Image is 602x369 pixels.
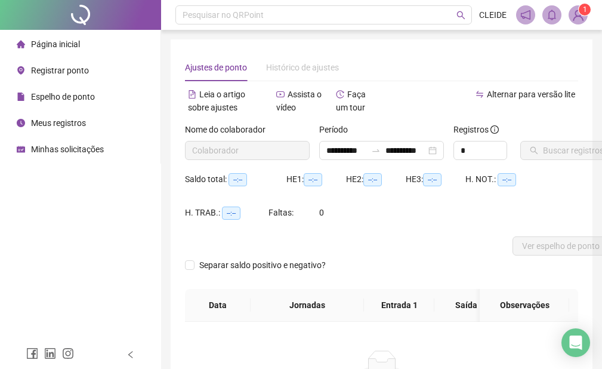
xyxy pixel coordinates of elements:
span: Espelho de ponto [31,92,95,102]
span: Meus registros [31,118,86,128]
th: Observações [480,289,569,322]
span: Alternar para versão lite [487,90,575,99]
span: Registros [453,123,499,136]
th: Saída 1 [434,289,505,322]
span: bell [547,10,557,20]
span: notification [520,10,531,20]
div: Open Intercom Messenger [561,328,590,357]
span: to [371,146,381,155]
div: HE 2: [346,173,406,186]
span: Histórico de ajustes [266,63,339,72]
label: Nome do colaborador [185,123,273,136]
span: --:-- [423,173,442,186]
span: youtube [276,90,285,99]
th: Jornadas [251,289,364,322]
span: --:-- [498,173,516,186]
span: Observações [489,299,560,312]
span: 0 [319,208,324,217]
span: left [126,350,135,359]
span: schedule [17,145,25,153]
span: search [456,11,465,20]
span: Faça um tour [336,90,366,112]
span: Página inicial [31,39,80,49]
th: Data [185,289,251,322]
span: --:-- [363,173,382,186]
span: Ajustes de ponto [185,63,247,72]
span: info-circle [490,125,499,134]
span: history [336,90,344,99]
span: environment [17,66,25,75]
span: --:-- [229,173,247,186]
span: Separar saldo positivo e negativo? [195,259,331,272]
span: swap-right [371,146,381,155]
span: Leia o artigo sobre ajustes [188,90,245,112]
div: HE 3: [406,173,465,186]
span: --:-- [222,207,240,220]
label: Período [319,123,356,136]
sup: Atualize o seu contato no menu Meus Dados [579,4,591,16]
span: Registrar ponto [31,66,89,75]
span: facebook [26,348,38,359]
span: Faltas: [268,208,295,217]
span: Assista o vídeo [276,90,322,112]
span: file [17,93,25,101]
div: HE 1: [286,173,346,186]
span: instagram [62,348,74,359]
span: CLEIDE [479,8,507,21]
div: H. TRAB.: [185,206,268,220]
span: Minhas solicitações [31,144,104,154]
th: Entrada 1 [364,289,434,322]
span: home [17,40,25,48]
span: --:-- [304,173,322,186]
span: linkedin [44,348,56,359]
div: H. NOT.: [465,173,543,186]
div: Saldo total: [185,173,286,186]
span: clock-circle [17,119,25,127]
img: 90394 [569,6,587,24]
span: file-text [188,90,196,99]
span: 1 [583,5,587,14]
span: swap [476,90,484,99]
